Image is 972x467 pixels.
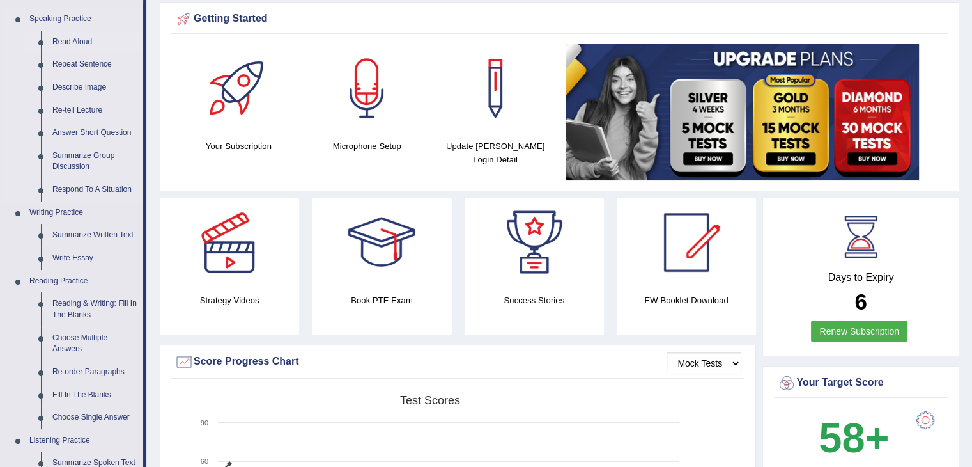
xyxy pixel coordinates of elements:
text: 60 [201,457,208,465]
tspan: Test scores [400,394,460,407]
div: Score Progress Chart [174,352,741,372]
a: Listening Practice [24,429,143,452]
a: Speaking Practice [24,8,143,31]
a: Choose Multiple Answers [47,327,143,361]
img: small5.jpg [566,44,919,180]
h4: Update [PERSON_NAME] Login Detail [438,139,553,166]
h4: Microphone Setup [309,139,425,153]
a: Repeat Sentence [47,53,143,76]
a: Write Essay [47,247,143,270]
text: 90 [201,419,208,427]
a: Respond To A Situation [47,178,143,202]
h4: Your Subscription [181,139,297,153]
h4: Days to Expiry [777,272,945,283]
a: Answer Short Question [47,122,143,145]
a: Renew Subscription [811,321,907,342]
a: Summarize Written Text [47,224,143,247]
a: Writing Practice [24,202,143,225]
a: Reading & Writing: Fill In The Blanks [47,292,143,326]
div: Your Target Score [777,374,945,393]
b: 6 [854,289,867,314]
a: Choose Single Answer [47,406,143,429]
div: Getting Started [174,10,945,29]
h4: EW Booklet Download [617,294,756,307]
a: Read Aloud [47,31,143,54]
a: Fill In The Blanks [47,384,143,407]
a: Summarize Group Discussion [47,145,143,178]
a: Reading Practice [24,270,143,293]
h4: Book PTE Exam [312,294,451,307]
h4: Success Stories [465,294,604,307]
a: Describe Image [47,76,143,99]
a: Re-tell Lecture [47,99,143,122]
b: 58+ [819,415,889,461]
h4: Strategy Videos [160,294,299,307]
a: Re-order Paragraphs [47,361,143,384]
